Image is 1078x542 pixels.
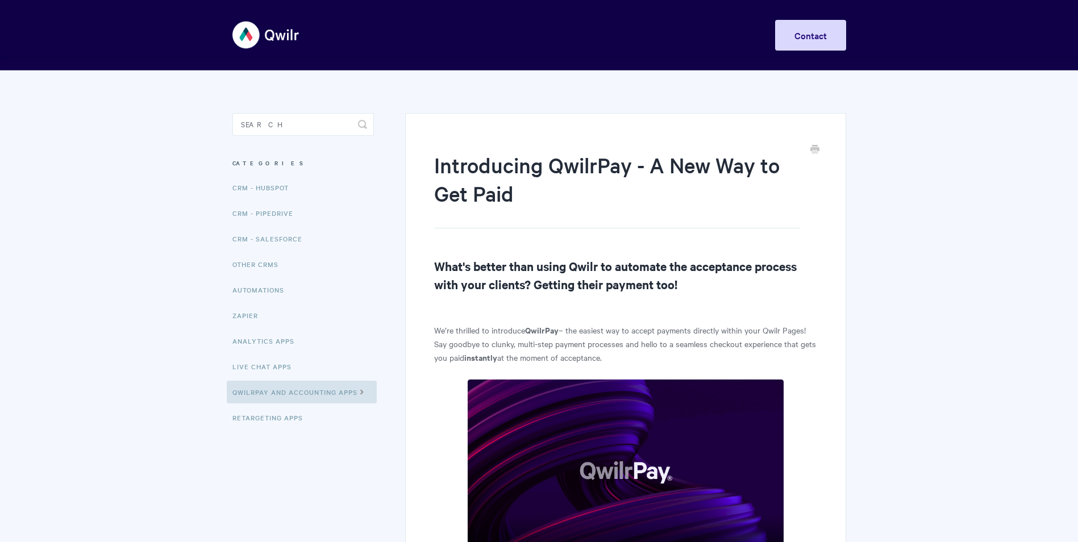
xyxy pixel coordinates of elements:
p: We’re thrilled to introduce – the easiest way to accept payments directly within your Qwilr Pages... [434,323,817,364]
h3: Categories [232,153,374,173]
strong: QwilrPay [525,324,559,336]
strong: instantly [464,351,497,363]
a: Contact [775,20,846,51]
a: QwilrPay and Accounting Apps [227,381,377,403]
a: Zapier [232,304,267,327]
h1: Introducing QwilrPay - A New Way to Get Paid [434,151,800,228]
a: Retargeting Apps [232,406,311,429]
a: Other CRMs [232,253,287,276]
a: Print this Article [810,144,819,156]
a: Live Chat Apps [232,355,300,378]
a: CRM - Pipedrive [232,202,302,224]
a: CRM - Salesforce [232,227,311,250]
a: Analytics Apps [232,330,303,352]
input: Search [232,113,374,136]
img: Qwilr Help Center [232,14,300,56]
a: Automations [232,278,293,301]
a: CRM - HubSpot [232,176,297,199]
h2: What's better than using Qwilr to automate the acceptance process with your clients? Getting thei... [434,257,817,293]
